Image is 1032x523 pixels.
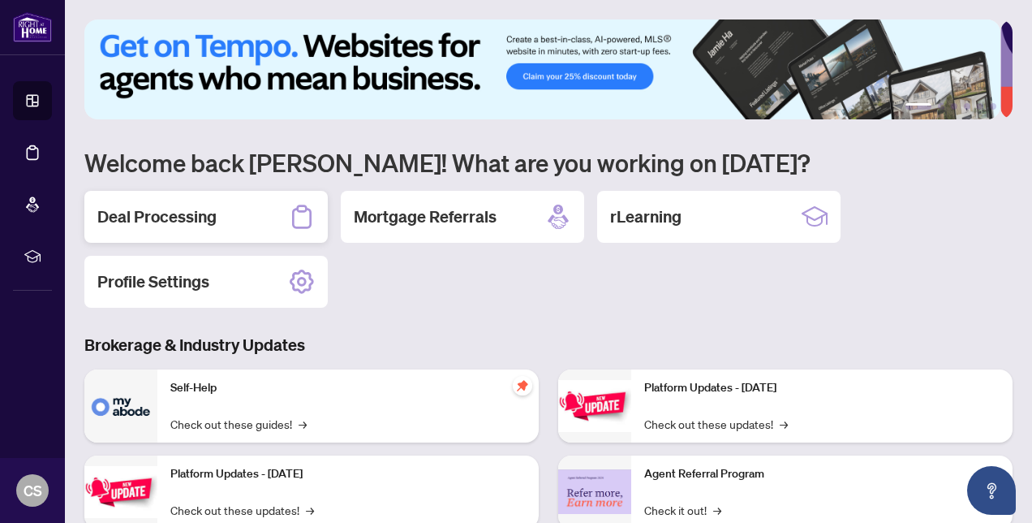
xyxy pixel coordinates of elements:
[905,103,931,110] button: 1
[644,465,1000,483] p: Agent Referral Program
[306,501,314,519] span: →
[967,466,1016,515] button: Open asap
[713,501,721,519] span: →
[97,205,217,228] h2: Deal Processing
[354,205,497,228] h2: Mortgage Referrals
[558,469,631,514] img: Agent Referral Program
[938,103,944,110] button: 2
[977,103,983,110] button: 5
[299,415,307,433] span: →
[644,415,788,433] a: Check out these updates!→
[780,415,788,433] span: →
[97,270,209,293] h2: Profile Settings
[644,379,1000,397] p: Platform Updates - [DATE]
[644,501,721,519] a: Check it out!→
[170,415,307,433] a: Check out these guides!→
[558,380,631,431] img: Platform Updates - June 23, 2025
[84,466,157,517] img: Platform Updates - September 16, 2025
[84,370,157,443] img: Self-Help
[513,376,532,395] span: pushpin
[24,479,42,502] span: CS
[610,205,682,228] h2: rLearning
[84,147,1013,178] h1: Welcome back [PERSON_NAME]! What are you working on [DATE]?
[964,103,970,110] button: 4
[84,334,1013,357] h3: Brokerage & Industry Updates
[170,379,526,397] p: Self-Help
[951,103,957,110] button: 3
[170,501,314,519] a: Check out these updates!→
[13,12,52,42] img: logo
[990,103,996,110] button: 6
[84,19,1000,119] img: Slide 0
[170,465,526,483] p: Platform Updates - [DATE]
